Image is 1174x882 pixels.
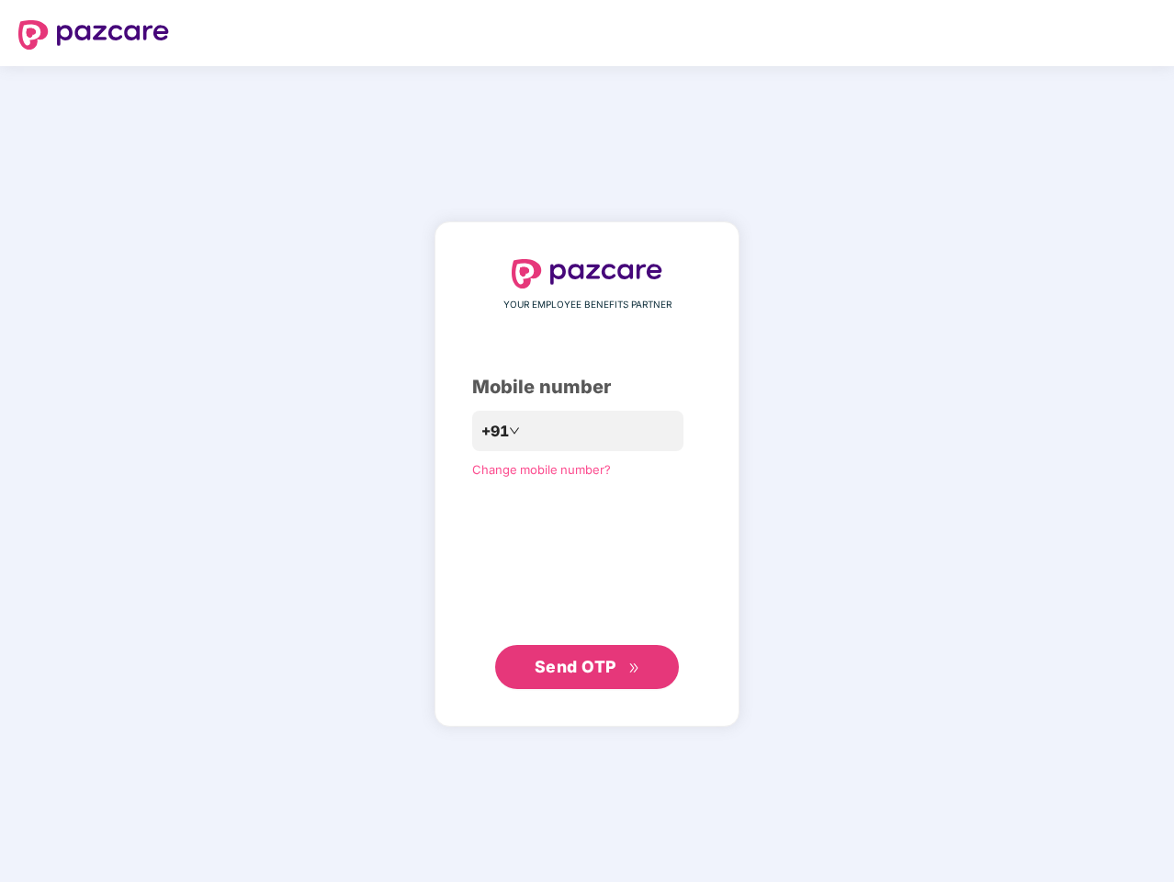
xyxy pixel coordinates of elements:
[495,645,679,689] button: Send OTPdouble-right
[481,420,509,443] span: +91
[509,425,520,436] span: down
[472,373,702,401] div: Mobile number
[472,462,611,477] a: Change mobile number?
[18,20,169,50] img: logo
[535,657,616,676] span: Send OTP
[503,298,672,312] span: YOUR EMPLOYEE BENEFITS PARTNER
[628,662,640,674] span: double-right
[512,259,662,288] img: logo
